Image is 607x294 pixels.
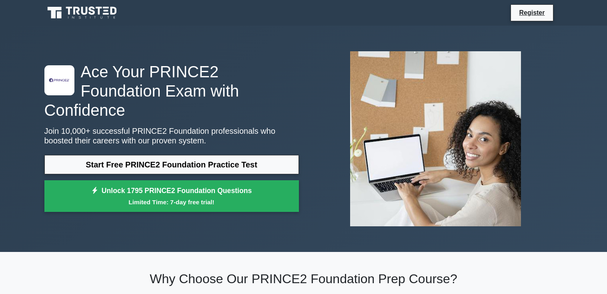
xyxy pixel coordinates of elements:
p: Join 10,000+ successful PRINCE2 Foundation professionals who boosted their careers with our prove... [44,126,299,145]
h1: Ace Your PRINCE2 Foundation Exam with Confidence [44,62,299,120]
h2: Why Choose Our PRINCE2 Foundation Prep Course? [44,271,563,286]
a: Unlock 1795 PRINCE2 Foundation QuestionsLimited Time: 7-day free trial! [44,180,299,212]
a: Start Free PRINCE2 Foundation Practice Test [44,155,299,174]
small: Limited Time: 7-day free trial! [54,197,289,207]
a: Register [514,8,549,18]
